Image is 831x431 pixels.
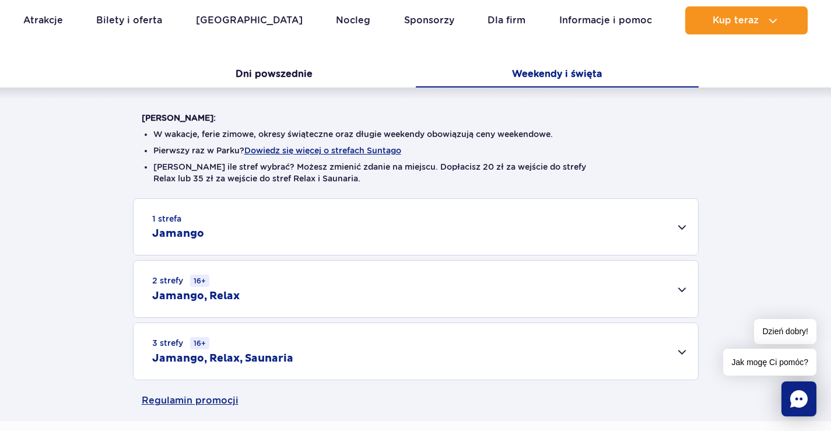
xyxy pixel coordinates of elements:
[336,6,370,34] a: Nocleg
[244,146,401,155] button: Dowiedz się więcej o strefach Suntago
[142,380,690,421] a: Regulamin promocji
[190,337,209,349] small: 16+
[488,6,525,34] a: Dla firm
[142,113,216,122] strong: [PERSON_NAME]:
[96,6,162,34] a: Bilety i oferta
[133,63,416,87] button: Dni powszednie
[152,352,293,366] h2: Jamango, Relax, Saunaria
[190,275,209,287] small: 16+
[781,381,816,416] div: Chat
[152,213,181,225] small: 1 strefa
[152,289,240,303] h2: Jamango, Relax
[559,6,652,34] a: Informacje i pomoc
[23,6,63,34] a: Atrakcje
[723,349,816,376] span: Jak mogę Ci pomóc?
[152,337,209,349] small: 3 strefy
[754,319,816,344] span: Dzień dobry!
[152,227,204,241] h2: Jamango
[153,128,678,140] li: W wakacje, ferie zimowe, okresy świąteczne oraz długie weekendy obowiązują ceny weekendowe.
[404,6,454,34] a: Sponsorzy
[685,6,808,34] button: Kup teraz
[153,161,678,184] li: [PERSON_NAME] ile stref wybrać? Możesz zmienić zdanie na miejscu. Dopłacisz 20 zł za wejście do s...
[152,275,209,287] small: 2 strefy
[153,145,678,156] li: Pierwszy raz w Parku?
[713,15,759,26] span: Kup teraz
[416,63,699,87] button: Weekendy i święta
[196,6,303,34] a: [GEOGRAPHIC_DATA]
